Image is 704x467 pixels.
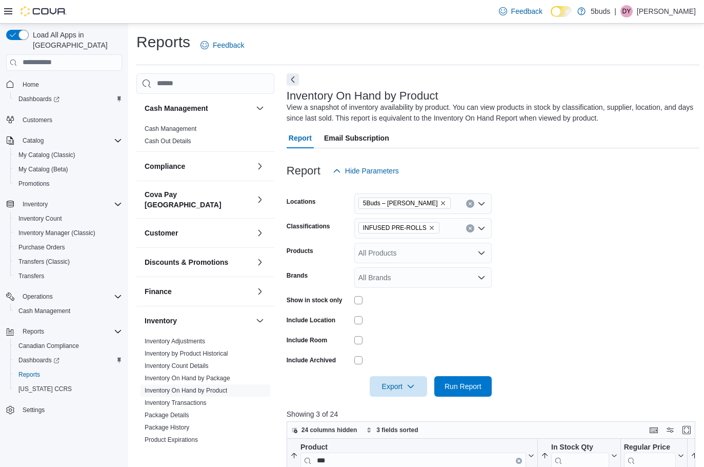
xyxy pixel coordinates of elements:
button: Compliance [254,160,266,172]
span: INFUSED PRE-ROLLS [363,223,427,233]
p: Showing 3 of 24 [287,409,699,419]
button: Transfers (Classic) [10,255,126,269]
span: Load All Apps in [GEOGRAPHIC_DATA] [29,30,122,50]
span: Catalog [23,137,44,145]
a: Cash Management [14,305,74,317]
a: Transfers [14,270,48,282]
span: Home [23,81,39,89]
p: [PERSON_NAME] [637,5,696,17]
span: Cash Out Details [145,137,191,145]
a: Reports [14,368,44,381]
span: Hide Parameters [345,166,399,176]
button: Remove INFUSED PRE-ROLLS from selection in this group [429,225,435,231]
button: Cash Management [10,304,126,318]
a: Dashboards [10,353,126,367]
button: Discounts & Promotions [145,257,252,267]
input: Dark Mode [551,6,572,17]
div: Product [300,442,526,452]
span: Transfers (Classic) [18,258,70,266]
a: My Catalog (Beta) [14,163,72,176]
a: Inventory Transactions [145,399,207,406]
button: Clear input [466,224,474,232]
h3: Cova Pay [GEOGRAPHIC_DATA] [145,189,252,210]
a: Inventory Manager (Classic) [14,227,99,239]
span: Package Details [145,411,189,419]
button: Catalog [2,133,126,148]
button: Promotions [10,177,126,191]
span: Report [289,128,312,148]
button: Cova Pay [GEOGRAPHIC_DATA] [254,193,266,206]
a: Inventory Count [14,212,66,225]
label: Brands [287,271,308,280]
label: Products [287,247,313,255]
span: Inventory Count [14,212,122,225]
button: Next [287,73,299,86]
span: Promotions [18,180,50,188]
span: 5Buds – Warman [358,198,451,209]
span: [US_STATE] CCRS [18,385,72,393]
label: Include Archived [287,356,336,364]
button: Clear input [516,457,522,463]
button: Inventory [2,197,126,211]
span: Customers [18,113,122,126]
a: Purchase Orders [14,241,69,254]
span: Cash Management [14,305,122,317]
a: Home [18,79,43,91]
a: Canadian Compliance [14,340,83,352]
a: [US_STATE] CCRS [14,383,76,395]
button: Operations [2,289,126,304]
p: 5buds [591,5,610,17]
span: My Catalog (Classic) [14,149,122,161]
span: Dashboards [18,95,59,103]
span: Promotions [14,178,122,190]
h3: Inventory [145,316,177,326]
a: Customers [18,114,56,126]
h3: Cash Management [145,103,208,113]
button: Open list of options [477,274,486,282]
span: Washington CCRS [14,383,122,395]
span: Dashboards [18,356,59,364]
label: Show in stock only [287,296,343,304]
span: Feedback [511,6,542,16]
span: Inventory On Hand by Package [145,374,230,382]
button: Customer [254,227,266,239]
span: Customers [23,116,52,124]
span: Run Report [445,381,481,392]
span: Inventory Count Details [145,362,209,370]
span: Reports [18,371,40,379]
span: Export [376,376,421,397]
span: Transfers [14,270,122,282]
div: In Stock Qty [551,442,609,452]
span: Inventory Adjustments [145,337,205,345]
button: My Catalog (Classic) [10,148,126,162]
button: Finance [254,285,266,298]
button: Compliance [145,161,252,171]
a: Settings [18,404,49,416]
a: Dashboards [10,92,126,106]
h1: Reports [136,32,190,52]
button: Keyboard shortcuts [648,424,660,436]
button: Finance [145,286,252,297]
button: Purchase Orders [10,240,126,255]
span: Reports [18,325,122,338]
h3: Inventory On Hand by Product [287,90,438,102]
button: Open list of options [477,200,486,208]
label: Include Location [287,316,335,324]
span: Purchase Orders [18,243,65,251]
span: 5Buds – [PERSON_NAME] [363,198,438,208]
button: Run Report [434,376,492,397]
a: Promotions [14,178,54,190]
h3: Discounts & Promotions [145,257,228,267]
span: Operations [23,293,53,301]
h3: Finance [145,286,172,297]
button: [US_STATE] CCRS [10,382,126,396]
button: Clear input [466,200,474,208]
span: Inventory [18,198,122,210]
button: Remove 5Buds – Warman from selection in this group [440,200,446,206]
span: My Catalog (Beta) [18,165,68,173]
a: Feedback [196,35,248,55]
a: Inventory On Hand by Product [145,387,227,394]
div: Danielle Young [620,5,633,17]
button: Inventory [254,315,266,327]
